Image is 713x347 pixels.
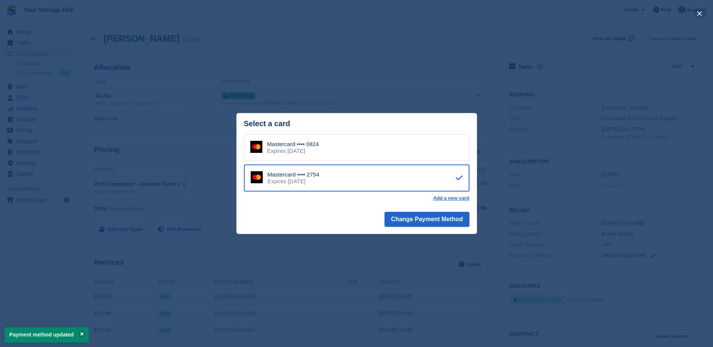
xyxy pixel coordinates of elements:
[267,141,319,148] div: Mastercard •••• 0824
[268,178,319,185] div: Expires [DATE]
[5,327,89,342] p: Payment method updated
[244,119,469,128] div: Select a card
[268,171,319,178] div: Mastercard •••• 2754
[250,141,262,153] img: Mastercard Logo
[693,8,705,20] button: close
[433,195,469,201] a: Add a new card
[267,148,319,154] div: Expires [DATE]
[251,171,263,183] img: Mastercard Logo
[385,212,469,227] button: Change Payment Method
